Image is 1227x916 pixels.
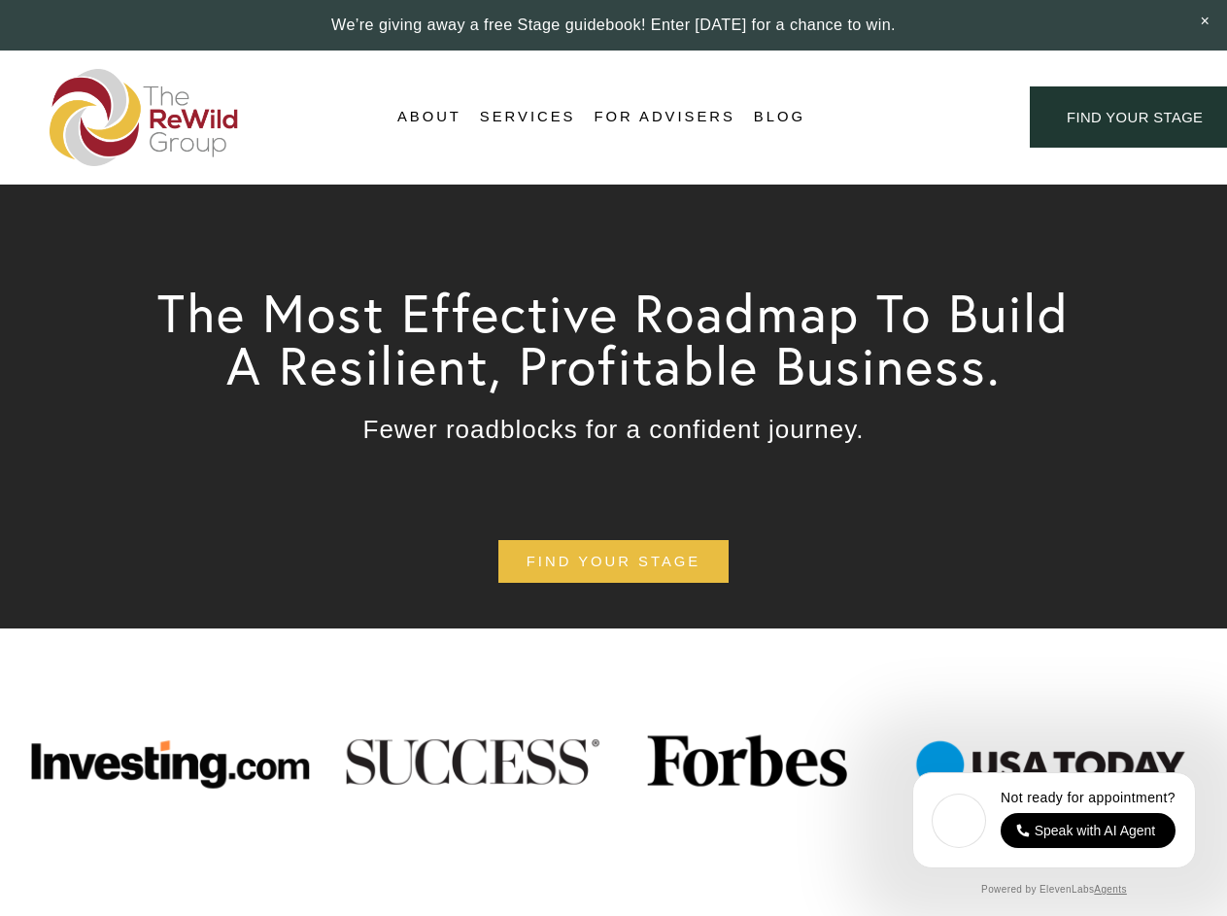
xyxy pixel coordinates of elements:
a: folder dropdown [480,103,576,132]
a: folder dropdown [397,103,461,132]
span: Fewer roadblocks for a confident journey. [363,415,865,444]
span: The Most Effective Roadmap To Build A Resilient, Profitable Business. [157,280,1086,398]
a: find your stage [498,540,729,584]
a: Blog [754,103,805,132]
span: Services [480,104,576,130]
span: About [397,104,461,130]
img: The ReWild Group [50,69,240,166]
a: For Advisers [594,103,734,132]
